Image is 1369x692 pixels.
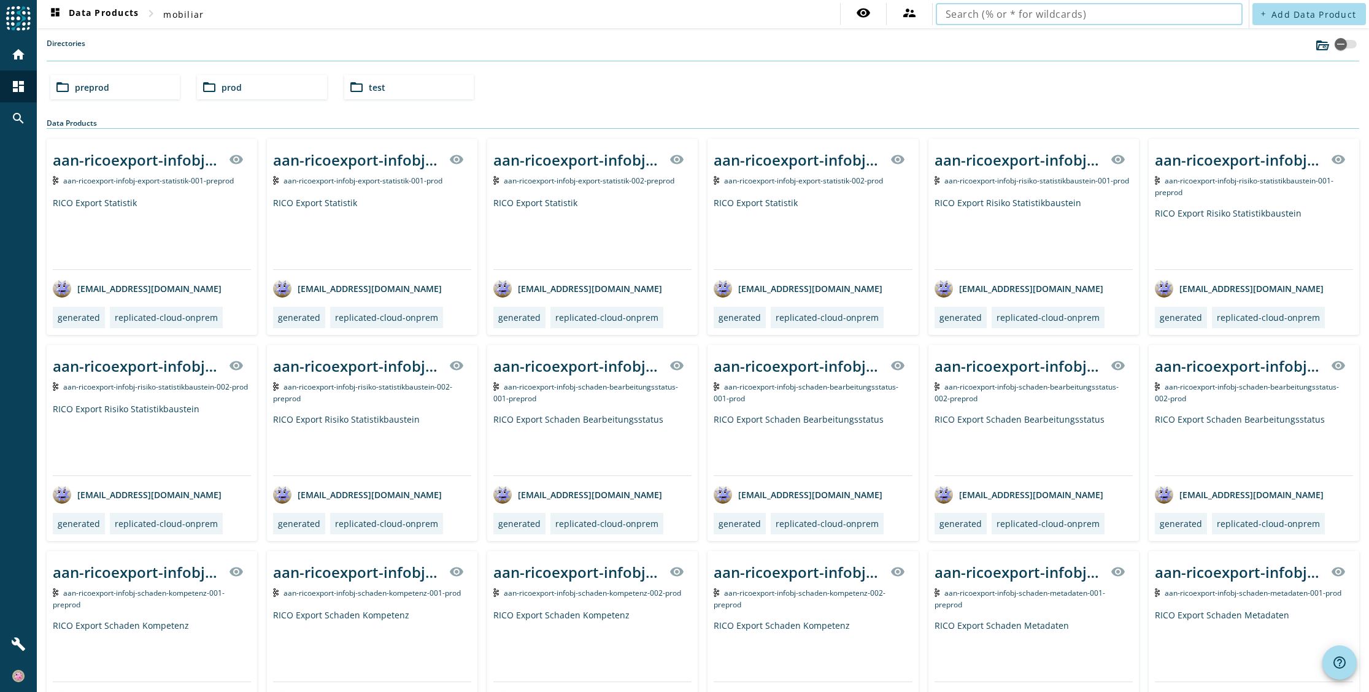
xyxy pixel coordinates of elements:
[714,562,882,582] div: aan-ricoexport-infobj-schaden-kompetenz-002-_stage_
[53,588,58,597] img: Kafka Topic: aan-ricoexport-infobj-schaden-kompetenz-001-preprod
[11,79,26,94] mat-icon: dashboard
[1155,279,1173,298] img: avatar
[714,588,719,597] img: Kafka Topic: aan-ricoexport-infobj-schaden-kompetenz-002-preprod
[144,6,158,21] mat-icon: chevron_right
[273,279,291,298] img: avatar
[53,176,58,185] img: Kafka Topic: aan-ricoexport-infobj-export-statistik-001-preprod
[273,609,471,682] div: RICO Export Schaden Kompetenz
[53,562,222,582] div: aan-ricoexport-infobj-schaden-kompetenz-001-_stage_
[493,150,662,170] div: aan-ricoexport-infobj-export-statistik-002-_stage_
[6,6,31,31] img: spoud-logo.svg
[714,588,885,610] span: Kafka Topic: aan-ricoexport-infobj-schaden-kompetenz-002-preprod
[53,356,222,376] div: aan-ricoexport-infobj-risiko-statistikbaustein-002-_stage_
[229,358,244,373] mat-icon: visibility
[935,485,953,504] img: avatar
[43,3,144,25] button: Data Products
[555,518,658,529] div: replicated-cloud-onprem
[493,197,692,269] div: RICO Export Statistik
[273,485,291,504] img: avatar
[11,47,26,62] mat-icon: home
[273,485,442,504] div: [EMAIL_ADDRESS][DOMAIN_NAME]
[1217,518,1320,529] div: replicated-cloud-onprem
[75,82,109,93] span: preprod
[273,176,279,185] img: Kafka Topic: aan-ricoexport-infobj-export-statistik-001-prod
[229,152,244,167] mat-icon: visibility
[163,9,204,20] span: mobiliar
[890,358,905,373] mat-icon: visibility
[935,356,1103,376] div: aan-ricoexport-infobj-schaden-bearbeitungsstatus-002-_stage_
[714,382,898,404] span: Kafka Topic: aan-ricoexport-infobj-schaden-bearbeitungsstatus-001-prod
[53,150,222,170] div: aan-ricoexport-infobj-export-statistik-001-_stage_
[935,176,940,185] img: Kafka Topic: aan-ricoexport-infobj-risiko-statistikbaustein-001-prod
[714,382,719,391] img: Kafka Topic: aan-ricoexport-infobj-schaden-bearbeitungsstatus-001-prod
[1332,655,1347,670] mat-icon: help_outline
[493,485,662,504] div: [EMAIL_ADDRESS][DOMAIN_NAME]
[1155,382,1160,391] img: Kafka Topic: aan-ricoexport-infobj-schaden-bearbeitungsstatus-002-prod
[273,588,279,597] img: Kafka Topic: aan-ricoexport-infobj-schaden-kompetenz-001-prod
[278,312,320,323] div: generated
[714,279,882,298] div: [EMAIL_ADDRESS][DOMAIN_NAME]
[1331,358,1346,373] mat-icon: visibility
[493,279,512,298] img: avatar
[283,175,442,186] span: Kafka Topic: aan-ricoexport-infobj-export-statistik-001-prod
[283,588,461,598] span: Kafka Topic: aan-ricoexport-infobj-schaden-kompetenz-001-prod
[1155,207,1353,269] div: RICO Export Risiko Statistikbaustein
[493,382,678,404] span: Kafka Topic: aan-ricoexport-infobj-schaden-bearbeitungsstatus-001-preprod
[714,356,882,376] div: aan-ricoexport-infobj-schaden-bearbeitungsstatus-001-_stage_
[1252,3,1366,25] button: Add Data Product
[997,312,1100,323] div: replicated-cloud-onprem
[935,197,1133,269] div: RICO Export Risiko Statistikbaustein
[935,620,1133,682] div: RICO Export Schaden Metadaten
[53,620,251,682] div: RICO Export Schaden Kompetenz
[935,382,1119,404] span: Kafka Topic: aan-ricoexport-infobj-schaden-bearbeitungsstatus-002-preprod
[449,152,464,167] mat-icon: visibility
[714,620,912,682] div: RICO Export Schaden Kompetenz
[115,312,218,323] div: replicated-cloud-onprem
[1111,358,1125,373] mat-icon: visibility
[202,80,217,94] mat-icon: folder_open
[58,518,100,529] div: generated
[335,518,438,529] div: replicated-cloud-onprem
[47,118,1359,129] div: Data Products
[935,485,1103,504] div: [EMAIL_ADDRESS][DOMAIN_NAME]
[1155,609,1353,682] div: RICO Export Schaden Metadaten
[1160,312,1202,323] div: generated
[1155,485,1324,504] div: [EMAIL_ADDRESS][DOMAIN_NAME]
[48,7,63,21] mat-icon: dashboard
[53,588,225,610] span: Kafka Topic: aan-ricoexport-infobj-schaden-kompetenz-001-preprod
[1155,150,1324,170] div: aan-ricoexport-infobj-risiko-statistikbaustein-001-_stage_
[1155,413,1353,475] div: RICO Export Schaden Bearbeitungsstatus
[935,588,1106,610] span: Kafka Topic: aan-ricoexport-infobj-schaden-metadaten-001-preprod
[1155,588,1160,597] img: Kafka Topic: aan-ricoexport-infobj-schaden-metadaten-001-prod
[669,358,684,373] mat-icon: visibility
[1271,9,1356,20] span: Add Data Product
[997,518,1100,529] div: replicated-cloud-onprem
[1155,356,1324,376] div: aan-ricoexport-infobj-schaden-bearbeitungsstatus-002-_stage_
[555,312,658,323] div: replicated-cloud-onprem
[719,312,761,323] div: generated
[714,176,719,185] img: Kafka Topic: aan-ricoexport-infobj-export-statistik-002-prod
[53,485,71,504] img: avatar
[48,7,139,21] span: Data Products
[935,279,953,298] img: avatar
[939,518,982,529] div: generated
[714,485,732,504] img: avatar
[890,564,905,579] mat-icon: visibility
[229,564,244,579] mat-icon: visibility
[1160,518,1202,529] div: generated
[714,279,732,298] img: avatar
[776,312,879,323] div: replicated-cloud-onprem
[53,279,222,298] div: [EMAIL_ADDRESS][DOMAIN_NAME]
[1155,382,1340,404] span: Kafka Topic: aan-ricoexport-infobj-schaden-bearbeitungsstatus-002-prod
[369,82,385,93] span: test
[55,80,70,94] mat-icon: folder_open
[158,3,209,25] button: mobiliar
[493,588,499,597] img: Kafka Topic: aan-ricoexport-infobj-schaden-kompetenz-002-prod
[493,609,692,682] div: RICO Export Schaden Kompetenz
[349,80,364,94] mat-icon: folder_open
[53,403,251,475] div: RICO Export Risiko Statistikbaustein
[493,485,512,504] img: avatar
[669,564,684,579] mat-icon: visibility
[944,175,1129,186] span: Kafka Topic: aan-ricoexport-infobj-risiko-statistikbaustein-001-prod
[856,6,871,20] mat-icon: visibility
